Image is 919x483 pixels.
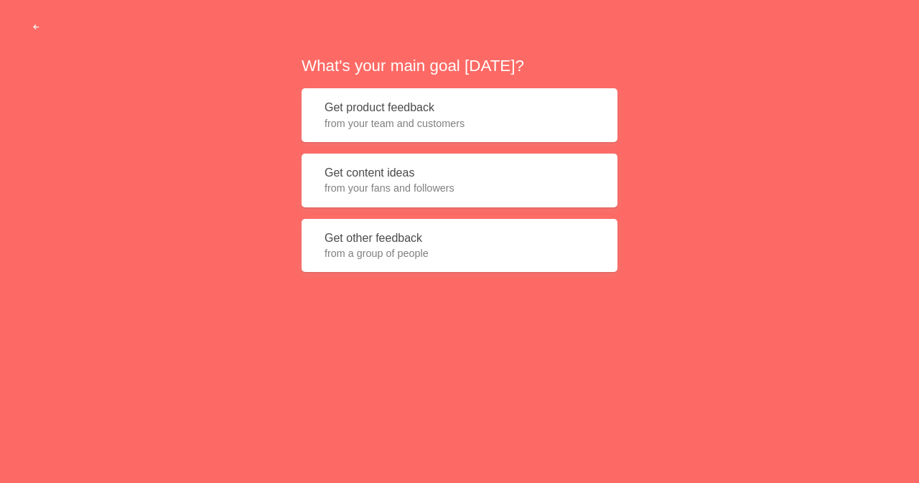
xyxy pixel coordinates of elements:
[302,154,617,207] button: Get content ideasfrom your fans and followers
[302,219,617,273] button: Get other feedbackfrom a group of people
[325,116,594,131] span: from your team and customers
[325,246,594,261] span: from a group of people
[302,55,617,77] h2: What's your main goal [DATE]?
[302,88,617,142] button: Get product feedbackfrom your team and customers
[325,181,594,195] span: from your fans and followers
